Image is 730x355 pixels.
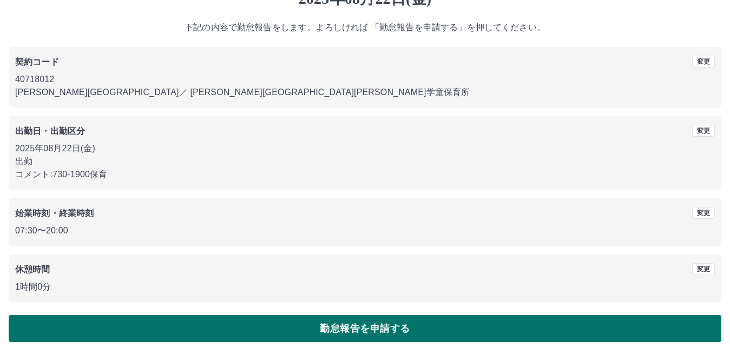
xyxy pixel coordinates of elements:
[15,155,715,168] p: 出勤
[9,315,721,342] button: 勤怠報告を申請する
[15,86,715,99] p: [PERSON_NAME][GEOGRAPHIC_DATA] ／ [PERSON_NAME][GEOGRAPHIC_DATA][PERSON_NAME]学童保育所
[15,280,715,293] p: 1時間0分
[692,125,715,137] button: 変更
[15,265,50,274] b: 休憩時間
[15,168,715,181] p: コメント: 730-1900保育
[692,56,715,68] button: 変更
[15,224,715,237] p: 07:30 〜 20:00
[15,142,715,155] p: 2025年08月22日(金)
[692,263,715,275] button: 変更
[15,73,715,86] p: 40718012
[9,21,721,34] p: 下記の内容で勤怠報告をします。よろしければ 「勤怠報告を申請する」を押してください。
[15,209,94,218] b: 始業時刻・終業時刻
[692,207,715,219] button: 変更
[15,126,85,136] b: 出勤日・出勤区分
[15,57,59,66] b: 契約コード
